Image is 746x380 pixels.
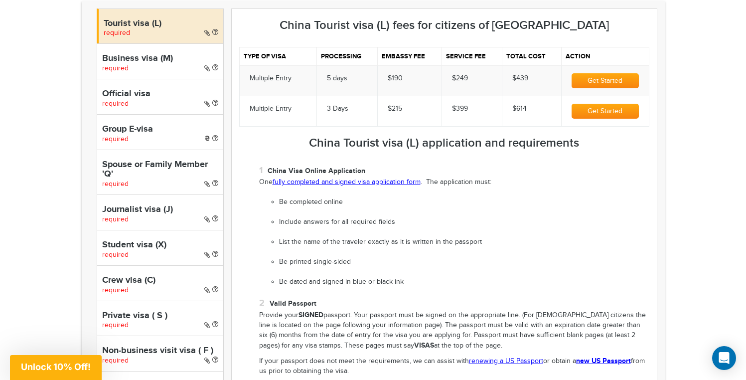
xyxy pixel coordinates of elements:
[102,180,129,188] span: required
[102,251,129,259] span: required
[572,73,638,88] button: Get Started
[712,346,736,370] div: Open Intercom Messenger
[388,74,403,82] span: $190
[102,89,218,99] h4: Official visa
[102,54,218,64] h4: Business visa (M)
[327,74,347,82] span: 5 days
[102,321,129,329] span: required
[298,311,323,319] strong: SIGNED
[562,47,649,65] th: Action
[442,47,502,65] th: Service fee
[273,178,421,186] a: fully completed and signed visa application form
[279,197,649,207] li: Be completed online
[250,105,292,113] span: Multiple Entry
[104,29,130,37] span: required
[102,160,218,180] h4: Spouse or Family Member 'Q'
[572,104,638,119] button: Get Started
[102,215,129,223] span: required
[377,47,442,65] th: Embassy fee
[572,77,638,85] a: Get Started
[102,346,218,356] h4: Non-business visit visa ( F )
[102,286,129,294] span: required
[21,362,91,372] span: Unlock 10% Off!
[469,357,543,365] a: renewing a US Passport
[102,135,129,143] span: required
[270,299,316,308] strong: Valid Passport
[279,237,649,247] li: List the name of the traveler exactly as it is written in the passport
[268,167,365,175] strong: China Visa Online Application
[259,310,649,351] p: Provide your passport. Your passport must be signed on the appropriate line. (For [DEMOGRAPHIC_DA...
[572,107,638,115] a: Get Started
[452,74,468,82] span: $249
[102,125,218,135] h4: Group E-visa
[102,311,218,321] h4: Private visa ( S )
[259,178,649,188] p: One . The application must:
[102,357,129,365] span: required
[104,19,218,29] h4: Tourist visa (L)
[279,217,649,227] li: Include answers for all required fields
[102,100,129,108] span: required
[239,137,649,150] h3: China Tourist visa (L) application and requirements
[414,341,434,350] strong: VISAS
[279,277,649,287] li: Be dated and signed in blue or black ink
[452,105,468,113] span: $399
[279,257,649,267] li: Be printed single-sided
[102,205,218,215] h4: Journalist visa (J)
[239,47,316,65] th: Type of visa
[512,105,527,113] span: $614
[102,64,129,72] span: required
[327,105,348,113] span: 3 Days
[102,276,218,286] h4: Crew visa (C)
[576,357,631,365] a: new US Passport
[316,47,377,65] th: Processing
[502,47,561,65] th: Total cost
[388,105,402,113] span: $215
[250,74,292,82] span: Multiple Entry
[10,355,102,380] div: Unlock 10% Off!
[102,240,218,250] h4: Student visa (X)
[239,19,649,32] h3: China Tourist visa (L) fees for citizens of [GEOGRAPHIC_DATA]
[512,74,528,82] span: $439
